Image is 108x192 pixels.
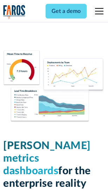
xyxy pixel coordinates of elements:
[3,140,105,190] h1: for the enterprise reality
[3,50,105,123] img: Dora Metrics Dashboard
[91,3,105,20] div: menu
[3,5,26,19] img: Logo of the analytics and reporting company Faros.
[3,5,26,19] a: home
[46,4,87,19] a: Get a demo
[3,141,91,176] span: [PERSON_NAME] metrics dashboards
